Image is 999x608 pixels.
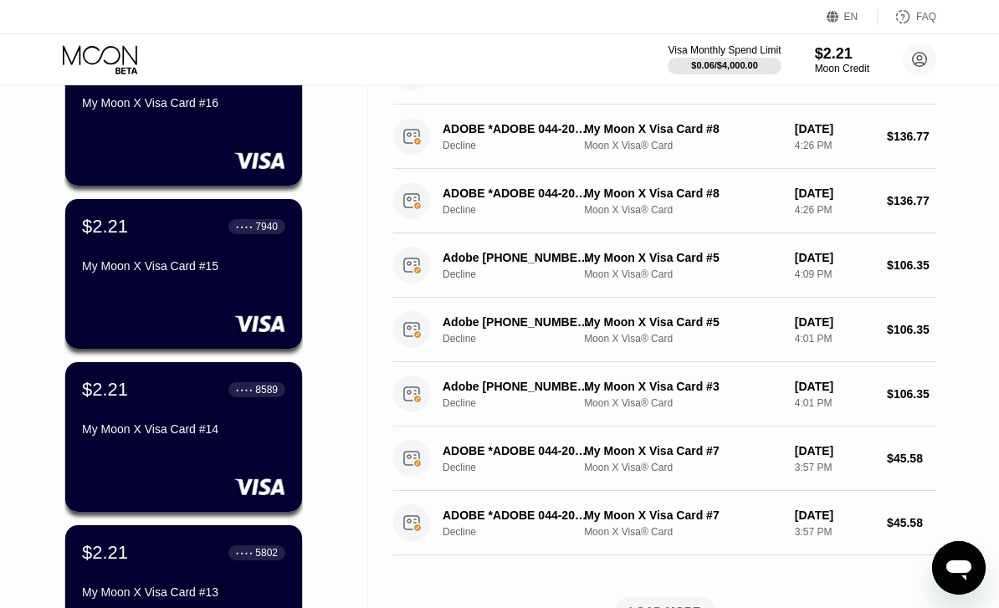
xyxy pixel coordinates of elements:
[443,508,592,522] div: ADOBE *ADOBE 044-207-3650 IE
[443,526,602,538] div: Decline
[255,384,278,396] div: 8589
[393,427,936,491] div: ADOBE *ADOBE 044-207-3650 IEDeclineMy Moon X Visa Card #7Moon X Visa® Card[DATE]3:57 PM$45.58
[795,333,873,345] div: 4:01 PM
[584,333,781,345] div: Moon X Visa® Card
[795,186,873,200] div: [DATE]
[815,45,869,63] div: $2.21
[443,268,602,280] div: Decline
[65,362,302,512] div: $2.21● ● ● ●8589My Moon X Visa Card #14
[795,380,873,393] div: [DATE]
[795,122,873,135] div: [DATE]
[443,251,592,264] div: Adobe [PHONE_NUMBER] IE
[795,251,873,264] div: [DATE]
[887,452,936,465] div: $45.58
[82,585,285,599] div: My Moon X Visa Card #13
[65,36,302,186] div: $2.21● ● ● ●7042My Moon X Visa Card #16
[795,397,873,409] div: 4:01 PM
[887,194,936,207] div: $136.77
[393,233,936,298] div: Adobe [PHONE_NUMBER] IEDeclineMy Moon X Visa Card #5Moon X Visa® Card[DATE]4:09 PM$106.35
[844,11,858,23] div: EN
[443,462,602,473] div: Decline
[887,323,936,336] div: $106.35
[668,44,781,56] div: Visa Monthly Spend Limit
[584,380,781,393] div: My Moon X Visa Card #3
[82,259,285,273] div: My Moon X Visa Card #15
[443,380,592,393] div: Adobe [PHONE_NUMBER] IE
[443,333,602,345] div: Decline
[887,387,936,401] div: $106.35
[795,204,873,216] div: 4:26 PM
[795,526,873,538] div: 3:57 PM
[393,105,936,169] div: ADOBE *ADOBE 044-207-3650 IEDeclineMy Moon X Visa Card #8Moon X Visa® Card[DATE]4:26 PM$136.77
[393,362,936,427] div: Adobe [PHONE_NUMBER] IEDeclineMy Moon X Visa Card #3Moon X Visa® Card[DATE]4:01 PM$106.35
[668,44,781,74] div: Visa Monthly Spend Limit$0.06/$4,000.00
[393,298,936,362] div: Adobe [PHONE_NUMBER] IEDeclineMy Moon X Visa Card #5Moon X Visa® Card[DATE]4:01 PM$106.35
[443,122,592,135] div: ADOBE *ADOBE 044-207-3650 IE
[827,8,878,25] div: EN
[584,140,781,151] div: Moon X Visa® Card
[255,547,278,559] div: 5802
[584,268,781,280] div: Moon X Visa® Card
[815,45,869,74] div: $2.21Moon Credit
[795,315,873,329] div: [DATE]
[443,397,602,409] div: Decline
[795,508,873,522] div: [DATE]
[443,140,602,151] div: Decline
[584,526,781,538] div: Moon X Visa® Card
[584,251,781,264] div: My Moon X Visa Card #5
[584,444,781,457] div: My Moon X Visa Card #7
[584,186,781,200] div: My Moon X Visa Card #8
[393,169,936,233] div: ADOBE *ADOBE 044-207-3650 IEDeclineMy Moon X Visa Card #8Moon X Visa® Card[DATE]4:26 PM$136.77
[584,204,781,216] div: Moon X Visa® Card
[82,422,285,436] div: My Moon X Visa Card #14
[584,462,781,473] div: Moon X Visa® Card
[878,8,936,25] div: FAQ
[887,130,936,143] div: $136.77
[443,186,592,200] div: ADOBE *ADOBE 044-207-3650 IE
[584,122,781,135] div: My Moon X Visa Card #8
[795,462,873,473] div: 3:57 PM
[443,444,592,457] div: ADOBE *ADOBE 044-207-3650 IE
[65,199,302,349] div: $2.21● ● ● ●7940My Moon X Visa Card #15
[82,379,128,401] div: $2.21
[584,397,781,409] div: Moon X Visa® Card
[393,491,936,555] div: ADOBE *ADOBE 044-207-3650 IEDeclineMy Moon X Visa Card #7Moon X Visa® Card[DATE]3:57 PM$45.58
[795,140,873,151] div: 4:26 PM
[916,11,936,23] div: FAQ
[932,541,986,595] iframe: Button to launch messaging window
[584,315,781,329] div: My Moon X Visa Card #5
[443,204,602,216] div: Decline
[82,216,128,238] div: $2.21
[795,444,873,457] div: [DATE]
[236,224,253,229] div: ● ● ● ●
[236,387,253,392] div: ● ● ● ●
[887,258,936,272] div: $106.35
[255,221,278,232] div: 7940
[887,516,936,529] div: $45.58
[815,63,869,74] div: Moon Credit
[236,550,253,555] div: ● ● ● ●
[584,508,781,522] div: My Moon X Visa Card #7
[82,96,285,110] div: My Moon X Visa Card #16
[443,315,592,329] div: Adobe [PHONE_NUMBER] IE
[82,542,128,564] div: $2.21
[795,268,873,280] div: 4:09 PM
[691,60,758,70] div: $0.06 / $4,000.00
